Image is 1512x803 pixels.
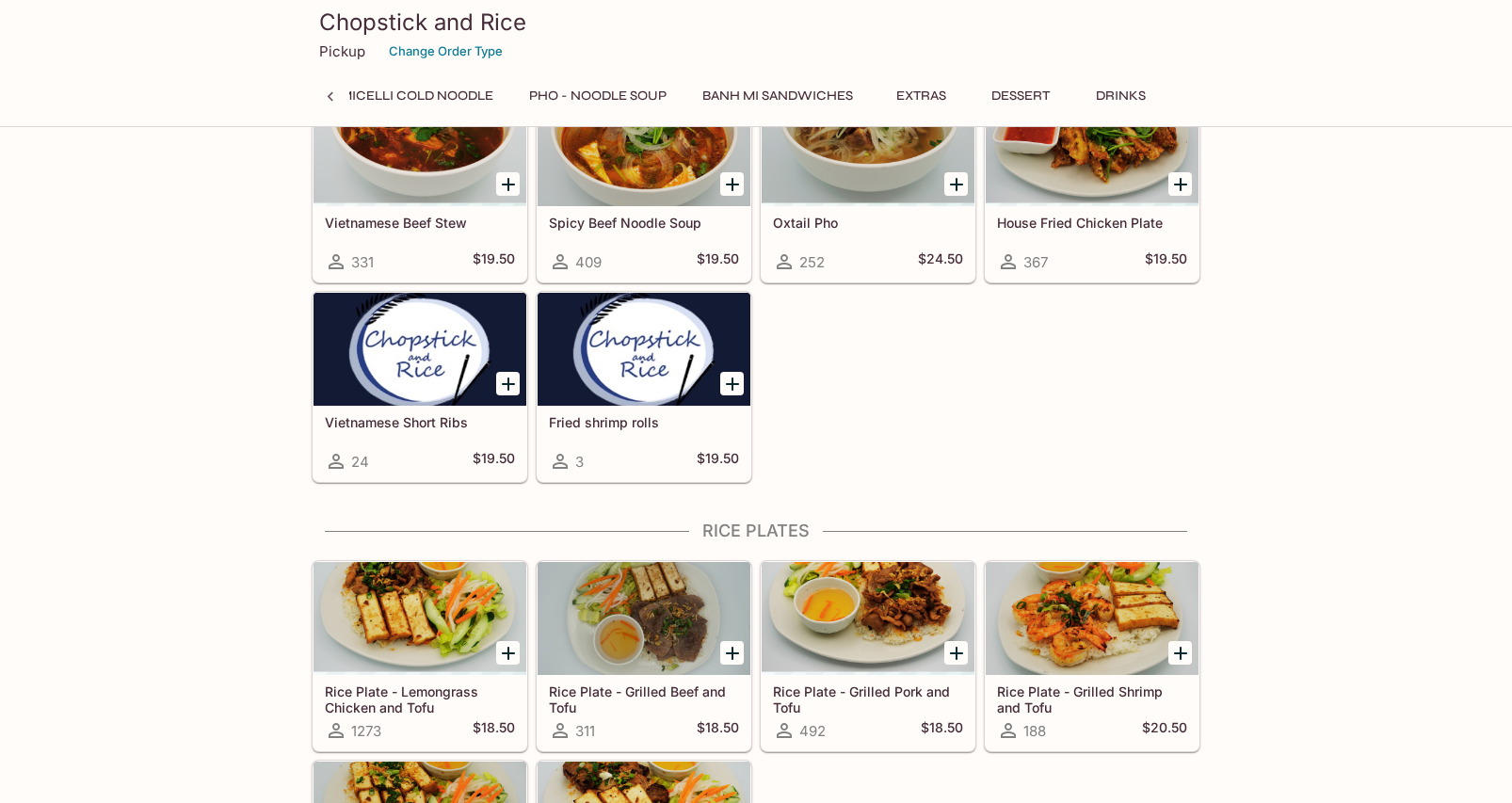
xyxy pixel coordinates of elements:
button: Add Rice Plate - Grilled Pork and Tofu [944,641,968,665]
div: Rice Plate - Grilled Pork and Tofu [762,562,974,675]
span: 3 [575,453,584,471]
div: Vietnamese Short Ribs [314,293,526,406]
button: Change Order Type [380,37,511,66]
button: Add Rice Plate - Lemongrass Chicken and Tofu [496,641,520,665]
h5: $19.50 [1145,250,1187,273]
h3: Chopstick and Rice [319,8,1193,37]
a: Oxtail Pho252$24.50 [761,92,975,282]
h5: $19.50 [473,250,515,273]
h5: $19.50 [697,450,739,473]
h5: $20.50 [1142,719,1187,742]
a: Vietnamese Beef Stew331$19.50 [313,92,527,282]
button: Add House Fried Chicken Plate [1168,172,1192,196]
button: Drinks [1078,83,1163,109]
span: 409 [575,253,602,271]
span: 24 [351,453,369,471]
h5: $24.50 [918,250,963,273]
h5: Vietnamese Beef Stew [325,215,515,231]
button: Add Vietnamese Beef Stew [496,172,520,196]
button: Add Oxtail Pho [944,172,968,196]
h4: Rice Plates [312,521,1200,541]
div: Rice Plate - Grilled Shrimp and Tofu [986,562,1198,675]
h5: $18.50 [921,719,963,742]
span: 492 [799,722,826,740]
h5: Oxtail Pho [773,215,963,231]
button: Extras [878,83,963,109]
span: 188 [1023,722,1046,740]
div: Rice Plate - Grilled Beef and Tofu [538,562,750,675]
h5: House Fried Chicken Plate [997,215,1187,231]
button: Banh Mi Sandwiches [692,83,863,109]
span: 331 [351,253,374,271]
span: 311 [575,722,595,740]
h5: Rice Plate - Grilled Beef and Tofu [549,683,739,715]
button: Vermicelli Cold Noodle [303,83,504,109]
a: Vietnamese Short Ribs24$19.50 [313,292,527,482]
h5: $19.50 [473,450,515,473]
div: Rice Plate - Lemongrass Chicken and Tofu [314,562,526,675]
a: Rice Plate - Grilled Pork and Tofu492$18.50 [761,561,975,751]
button: Add Rice Plate - Grilled Beef and Tofu [720,641,744,665]
h5: Vietnamese Short Ribs [325,414,515,430]
h5: $18.50 [697,719,739,742]
button: Add Rice Plate - Grilled Shrimp and Tofu [1168,641,1192,665]
h5: Rice Plate - Lemongrass Chicken and Tofu [325,683,515,715]
span: 1273 [351,722,381,740]
span: 367 [1023,253,1048,271]
h5: Fried shrimp rolls [549,414,739,430]
span: 252 [799,253,825,271]
h5: Rice Plate - Grilled Pork and Tofu [773,683,963,715]
button: Pho - Noodle Soup [519,83,677,109]
a: Rice Plate - Grilled Shrimp and Tofu188$20.50 [985,561,1199,751]
div: Fried shrimp rolls [538,293,750,406]
h5: $18.50 [473,719,515,742]
button: Add Spicy Beef Noodle Soup [720,172,744,196]
div: Oxtail Pho [762,93,974,206]
button: Dessert [978,83,1063,109]
h5: $19.50 [697,250,739,273]
h5: Rice Plate - Grilled Shrimp and Tofu [997,683,1187,715]
a: Fried shrimp rolls3$19.50 [537,292,751,482]
a: Spicy Beef Noodle Soup409$19.50 [537,92,751,282]
a: House Fried Chicken Plate367$19.50 [985,92,1199,282]
a: Rice Plate - Lemongrass Chicken and Tofu1273$18.50 [313,561,527,751]
p: Pickup [319,42,365,60]
div: Spicy Beef Noodle Soup [538,93,750,206]
button: Add Vietnamese Short Ribs [496,372,520,395]
div: Vietnamese Beef Stew [314,93,526,206]
h5: Spicy Beef Noodle Soup [549,215,739,231]
a: Rice Plate - Grilled Beef and Tofu311$18.50 [537,561,751,751]
button: Add Fried shrimp rolls [720,372,744,395]
div: House Fried Chicken Plate [986,93,1198,206]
